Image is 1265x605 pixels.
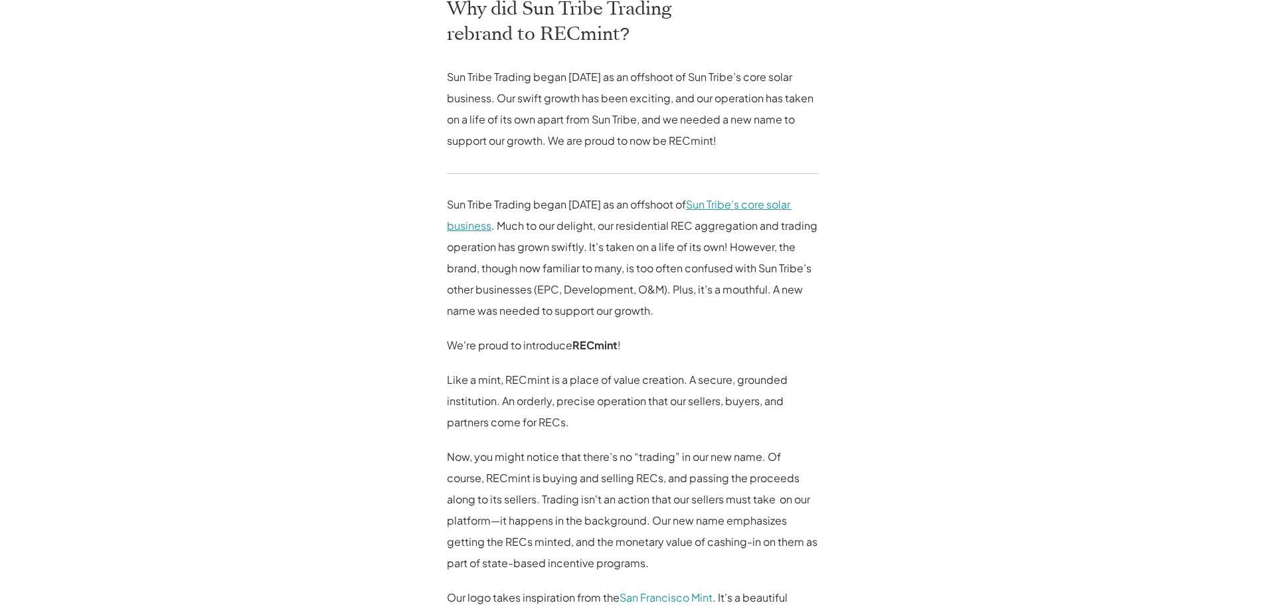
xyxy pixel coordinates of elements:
[447,197,792,232] a: Sun Tribe’s core solar business
[447,369,819,433] p: Like a mint, RECmint is a place of value creation. A secure, grounded institution. An orderly, pr...
[447,194,819,321] p: Sun Tribe Trading began [DATE] as an offshoot of . Much to our delight, our residential REC aggre...
[572,338,618,352] strong: RECmint
[620,590,713,604] a: San Francisco Mint
[447,66,819,151] p: Sun Tribe Trading began [DATE] as an offshoot of Sun Tribe’s core solar business. Our swift growt...
[447,335,819,356] p: We're proud to introduce !
[447,446,819,574] p: Now, you might notice that there’s no “trading” in our new name. Of course, RECmint is buying and...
